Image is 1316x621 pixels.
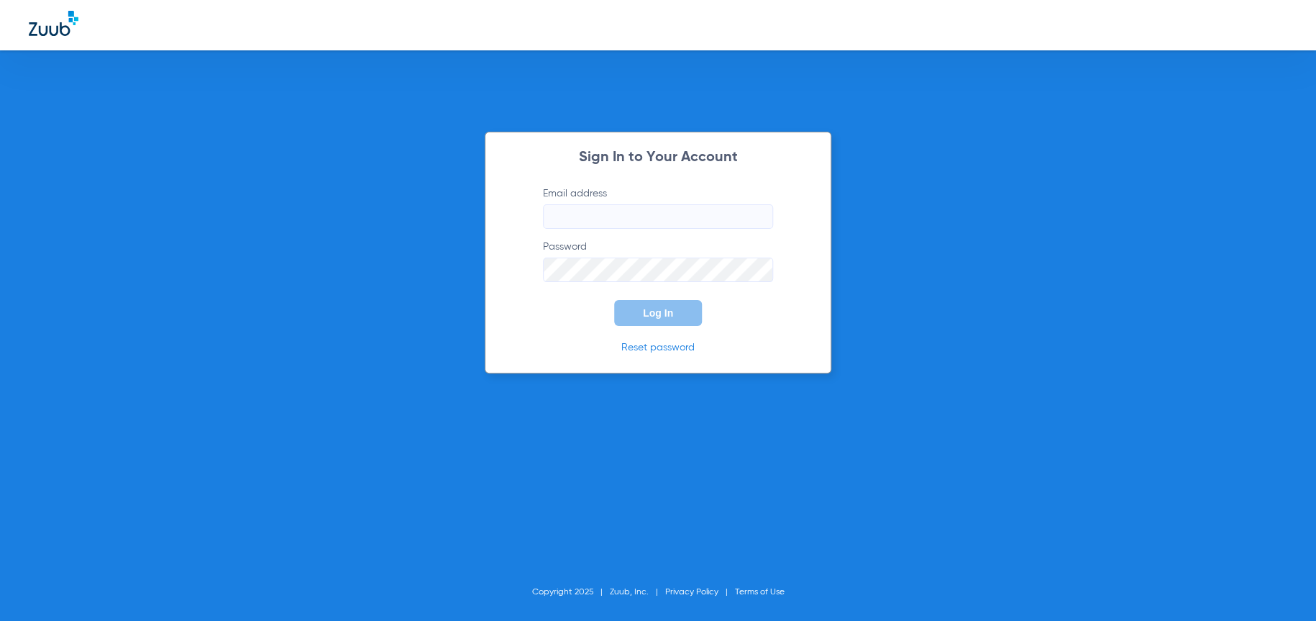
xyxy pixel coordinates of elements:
li: Copyright 2025 [532,585,610,599]
a: Terms of Use [735,588,785,597]
li: Zuub, Inc. [610,585,665,599]
button: Log In [614,300,702,326]
input: Email address [543,204,773,229]
h2: Sign In to Your Account [521,150,795,165]
input: Password [543,258,773,282]
span: Log In [643,307,673,319]
label: Password [543,240,773,282]
a: Reset password [621,343,695,353]
label: Email address [543,186,773,229]
a: Privacy Policy [665,588,718,597]
img: Zuub Logo [29,11,78,36]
